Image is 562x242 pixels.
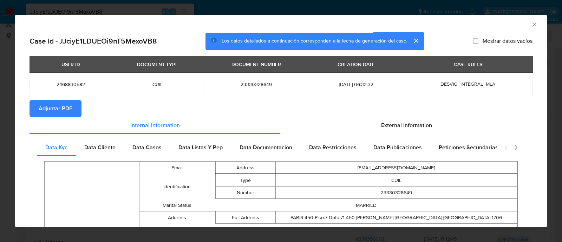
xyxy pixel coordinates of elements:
h2: Case Id - JJciyE1LDUEOi9nT5MexoVB8 [30,37,157,46]
span: Data Casos [132,143,162,151]
span: CUIL [120,81,195,87]
td: Address [215,162,276,174]
td: CUIL [276,174,517,187]
span: Peticiones Secundarias [439,143,498,151]
span: 2468830582 [38,81,103,87]
button: Adjuntar PDF [30,100,81,117]
div: closure-recommendation-modal [15,15,547,227]
div: USER ID [57,58,84,70]
td: Type [215,174,276,187]
td: MARRIED [215,199,517,211]
td: Nationality [139,224,215,236]
span: DESVIO_INTEGRAL_MLA [440,80,495,87]
span: Data Kyc [45,143,67,151]
input: Mostrar datos vacíos [473,38,478,44]
span: Data Listas Y Pep [178,143,223,151]
div: DOCUMENT NUMBER [227,58,285,70]
div: CASE RULES [450,58,486,70]
div: Detailed info [30,117,532,134]
td: Email [139,162,215,174]
td: 23330328649 [276,187,517,199]
span: Adjuntar PDF [39,101,72,116]
span: Data Publicaciones [373,143,422,151]
td: Address [139,211,215,224]
span: Internal information [130,121,180,129]
div: DOCUMENT TYPE [133,58,182,70]
span: External information [381,121,432,129]
button: Cerrar ventana [531,21,537,27]
div: CREATION DATE [333,58,379,70]
span: Data Restricciones [309,143,357,151]
button: cerrar [407,32,424,49]
td: PARIS 450 Piso:7 Dpto:71 450 [PERSON_NAME] [GEOGRAPHIC_DATA] [GEOGRAPHIC_DATA] 1706 [276,211,517,224]
td: Marital Status [139,199,215,211]
td: Full Address [215,211,276,224]
span: Los datos detallados a continuación corresponden a la fecha de generación del caso. [222,38,407,45]
span: 23330328649 [211,81,301,87]
td: AR [215,224,517,236]
td: [EMAIL_ADDRESS][DOMAIN_NAME] [276,162,517,174]
span: [DATE] 06:32:32 [318,81,394,87]
td: Identification [139,174,215,199]
span: Data Cliente [84,143,116,151]
span: Data Documentacion [240,143,292,151]
td: Number [215,187,276,199]
span: Mostrar datos vacíos [483,38,532,45]
div: Detailed internal info [37,139,497,156]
